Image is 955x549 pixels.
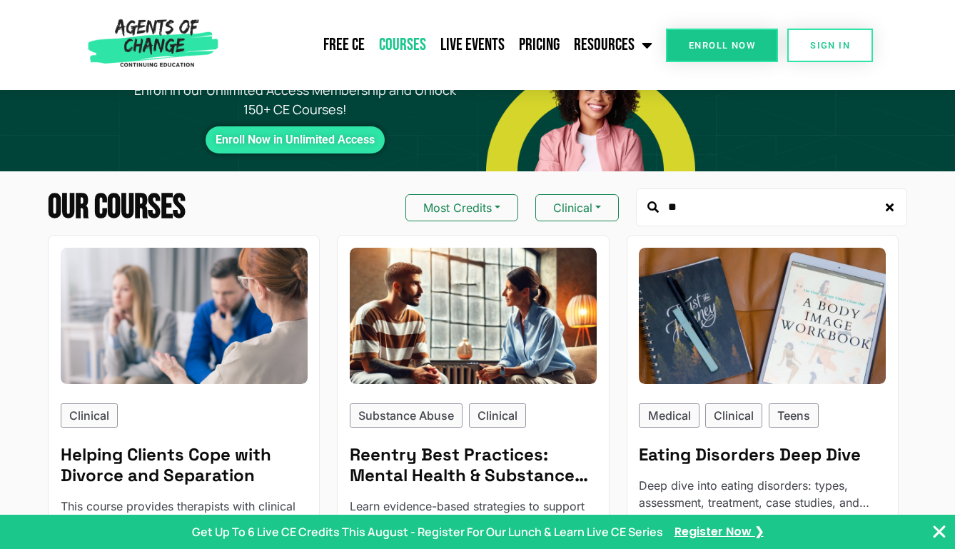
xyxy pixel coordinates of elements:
a: Pricing [512,27,567,63]
p: Learn evidence-based strategies to support reentry from incarceration, including clinical treatme... [350,498,597,532]
a: Enroll Now in Unlimited Access [206,126,385,153]
p: Medical [648,407,691,424]
p: Clinical [477,407,517,424]
p: Enroll in our Unlimited Access Membership and Unlock 150+ CE Courses! [112,81,477,119]
img: Eating Disorders Deep Dive (3 General CE Credit) [639,248,886,384]
nav: Menu [224,27,659,63]
button: Clinical [535,194,619,221]
p: Clinical [69,407,109,424]
a: Resources [567,27,660,63]
h5: Reentry Best Practices: Mental Health & Substance Use Support After Incarceration - Reading Based [350,445,597,486]
img: Reentry Best Practices: Mental Health & Substance Use Support After Incarceration (3 General CE C... [350,248,597,384]
a: Free CE [316,27,372,63]
p: Clinical [714,407,754,424]
p: Teens [777,407,810,424]
p: Deep dive into eating disorders: types, assessment, treatment, case studies, and interdisciplinar... [639,477,886,511]
p: This course provides therapists with clinical tools to support clients navigating divorce and sep... [61,498,308,532]
button: Most Credits [405,194,518,221]
a: Register Now ❯ [674,524,764,540]
p: Substance Abuse [358,407,454,424]
span: Enroll Now [689,41,755,50]
button: Close Banner [931,523,948,540]
span: Enroll Now in Unlimited Access [216,136,375,143]
span: SIGN IN [810,41,850,50]
p: Get Up To 6 Live CE Credits This August - Register For Our Lunch & Learn Live CE Series [192,523,663,540]
a: Enroll Now [666,29,778,62]
h5: Helping Clients Cope with Divorce and Separation [61,445,308,486]
a: SIGN IN [787,29,873,62]
a: Live Events [433,27,512,63]
a: Courses [372,27,433,63]
h5: Eating Disorders Deep Dive [639,445,886,465]
img: Helping Clients Cope with Divorce and Separation (3 General CE Credit) [61,248,308,384]
h2: Our Courses [48,191,186,225]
